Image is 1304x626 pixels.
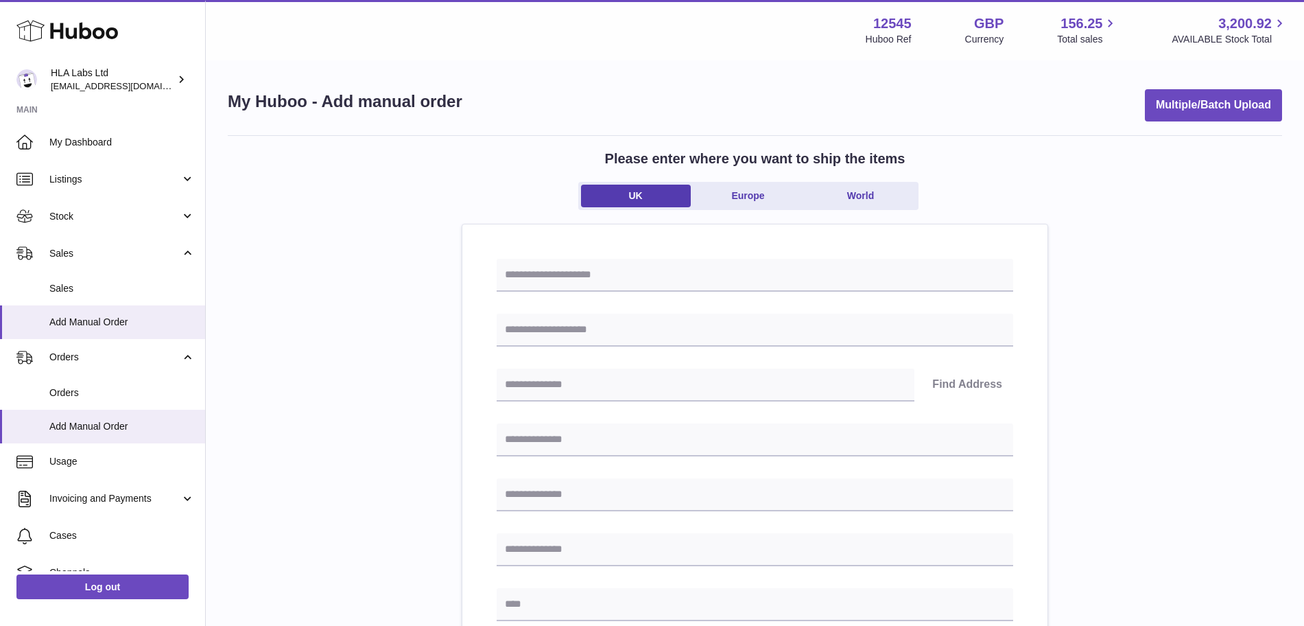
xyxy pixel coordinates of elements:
span: [EMAIL_ADDRESS][DOMAIN_NAME] [51,80,202,91]
a: 156.25 Total sales [1057,14,1118,46]
strong: 12545 [873,14,912,33]
span: Channels [49,566,195,579]
h2: Please enter where you want to ship the items [605,150,905,168]
span: AVAILABLE Stock Total [1172,33,1288,46]
span: Invoicing and Payments [49,492,180,505]
span: My Dashboard [49,136,195,149]
span: Sales [49,247,180,260]
h1: My Huboo - Add manual order [228,91,462,113]
button: Multiple/Batch Upload [1145,89,1282,121]
span: 3,200.92 [1218,14,1272,33]
span: Listings [49,173,180,186]
span: Orders [49,351,180,364]
span: Usage [49,455,195,468]
span: Sales [49,282,195,295]
div: Huboo Ref [866,33,912,46]
span: Add Manual Order [49,420,195,433]
strong: GBP [974,14,1004,33]
a: Europe [694,185,803,207]
span: Add Manual Order [49,316,195,329]
span: Cases [49,529,195,542]
div: Currency [965,33,1004,46]
a: Log out [16,575,189,599]
div: HLA Labs Ltd [51,67,174,93]
img: clinton@newgendirect.com [16,69,37,90]
a: 3,200.92 AVAILABLE Stock Total [1172,14,1288,46]
span: Total sales [1057,33,1118,46]
span: Orders [49,386,195,399]
span: 156.25 [1060,14,1102,33]
a: World [806,185,916,207]
span: Stock [49,210,180,223]
a: UK [581,185,691,207]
